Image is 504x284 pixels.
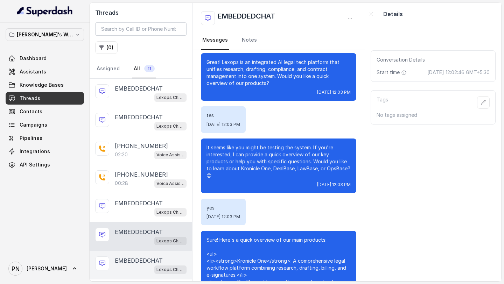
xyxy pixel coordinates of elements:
[377,69,408,76] span: Start time
[377,56,428,63] span: Conversation Details
[132,59,156,78] a: All11
[317,182,351,187] span: [DATE] 12:03 PM
[383,10,403,18] p: Details
[17,30,73,39] p: [PERSON_NAME]'s Workspace
[20,108,42,115] span: Contacts
[17,6,73,17] img: light.svg
[156,266,184,273] p: Lexops Chat Embed
[6,145,84,158] a: Integrations
[6,92,84,105] a: Threads
[20,68,46,75] span: Assistants
[12,265,20,272] text: PN
[115,228,163,236] p: EMBEDDEDCHAT
[20,55,47,62] span: Dashboard
[156,209,184,216] p: Lexops Chat Embed
[6,105,84,118] a: Contacts
[95,59,187,78] nav: Tabs
[206,204,240,211] p: yes
[115,84,163,93] p: EMBEDDEDCHAT
[95,22,187,36] input: Search by Call ID or Phone Number
[20,95,40,102] span: Threads
[156,94,184,101] p: Lexops Chat Embed
[6,79,84,91] a: Knowledge Bases
[427,69,490,76] span: [DATE] 12:02:46 GMT+5:30
[144,65,155,72] span: 11
[20,121,47,128] span: Campaigns
[115,180,128,187] p: 00:28
[6,52,84,65] a: Dashboard
[115,256,163,265] p: EMBEDDEDCHAT
[201,31,356,50] nav: Tabs
[240,31,258,50] a: Notes
[206,122,240,127] span: [DATE] 12:03 PM
[95,41,118,54] button: (0)
[377,96,388,109] p: Tags
[206,112,240,119] p: tes
[115,151,128,158] p: 02:20
[317,90,351,95] span: [DATE] 12:03 PM
[115,199,163,207] p: EMBEDDEDCHAT
[115,113,163,121] p: EMBEDDEDCHAT
[206,59,351,87] p: Great! Lexops is an integrated AI legal tech platform that unifies research, drafting, compliance...
[95,8,187,17] h2: Threads
[156,180,184,187] p: Voice Assistant - Outbound
[6,65,84,78] a: Assistants
[156,237,184,244] p: Lexops Chat Embed
[377,112,490,119] p: No tags assigned
[6,28,84,41] button: [PERSON_NAME]'s Workspace
[95,59,121,78] a: Assigned
[20,148,50,155] span: Integrations
[20,161,50,168] span: API Settings
[156,151,184,158] p: Voice Assistant - Outbound
[6,259,84,278] a: [PERSON_NAME]
[20,81,64,88] span: Knowledge Bases
[27,265,67,272] span: [PERSON_NAME]
[201,31,229,50] a: Messages
[6,158,84,171] a: API Settings
[115,142,168,150] p: [PHONE_NUMBER]
[6,132,84,144] a: Pipelines
[115,170,168,179] p: [PHONE_NUMBER]
[156,123,184,130] p: Lexops Chat Embed
[218,11,275,25] h2: EMBEDDEDCHAT
[6,119,84,131] a: Campaigns
[206,144,351,179] p: It seems like you might be testing the system. If you're interested, I can provide a quick overvi...
[20,135,42,142] span: Pipelines
[206,214,240,220] span: [DATE] 12:03 PM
